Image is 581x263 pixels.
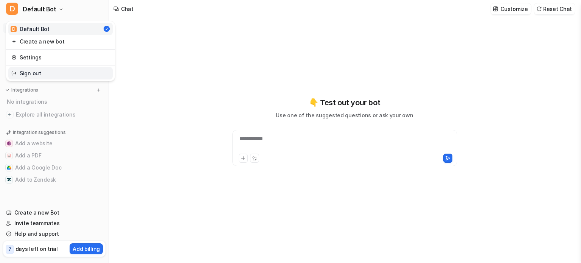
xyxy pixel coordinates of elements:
img: reset [11,37,17,45]
div: Default Bot [11,25,50,33]
a: Create a new bot [8,35,113,48]
span: Default Bot [23,4,56,14]
a: Settings [8,51,113,64]
img: reset [11,53,17,61]
span: D [6,3,18,15]
div: DDefault Bot [6,21,115,81]
span: D [11,26,17,32]
img: reset [11,69,17,77]
a: Sign out [8,67,113,79]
